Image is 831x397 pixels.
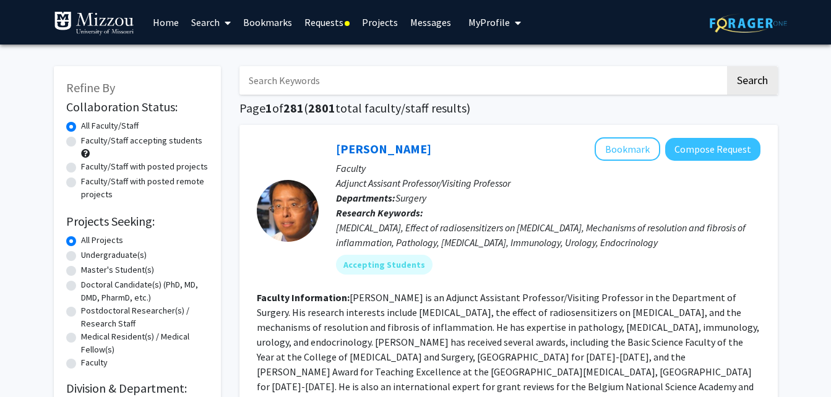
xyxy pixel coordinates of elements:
[239,101,778,116] h1: Page of ( total faculty/staff results)
[665,138,760,161] button: Compose Request to Yujiang Fang
[66,100,209,114] h2: Collaboration Status:
[336,255,433,275] mat-chip: Accepting Students
[336,207,423,219] b: Research Keywords:
[81,175,209,201] label: Faculty/Staff with posted remote projects
[81,249,147,262] label: Undergraduate(s)
[81,263,154,276] label: Master's Student(s)
[336,161,760,176] p: Faculty
[727,66,778,95] button: Search
[237,1,298,44] a: Bookmarks
[356,1,404,44] a: Projects
[298,1,356,44] a: Requests
[336,192,395,204] b: Departments:
[336,176,760,190] p: Adjunct Assisant Professor/Visiting Professor
[257,291,350,304] b: Faculty Information:
[54,11,134,36] img: University of Missouri Logo
[283,100,304,116] span: 281
[81,119,139,132] label: All Faculty/Staff
[336,220,760,250] div: [MEDICAL_DATA], Effect of radiosensitizers on [MEDICAL_DATA], Mechanisms of resolution and fibros...
[81,134,202,147] label: Faculty/Staff accepting students
[336,141,431,156] a: [PERSON_NAME]
[66,381,209,396] h2: Division & Department:
[66,214,209,229] h2: Projects Seeking:
[265,100,272,116] span: 1
[710,14,787,33] img: ForagerOne Logo
[185,1,237,44] a: Search
[9,341,53,388] iframe: Chat
[81,160,208,173] label: Faculty/Staff with posted projects
[308,100,335,116] span: 2801
[81,234,123,247] label: All Projects
[81,278,209,304] label: Doctoral Candidate(s) (PhD, MD, DMD, PharmD, etc.)
[468,16,510,28] span: My Profile
[81,304,209,330] label: Postdoctoral Researcher(s) / Research Staff
[81,330,209,356] label: Medical Resident(s) / Medical Fellow(s)
[81,356,108,369] label: Faculty
[395,192,426,204] span: Surgery
[595,137,660,161] button: Add Yujiang Fang to Bookmarks
[66,80,115,95] span: Refine By
[239,66,725,95] input: Search Keywords
[147,1,185,44] a: Home
[404,1,457,44] a: Messages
